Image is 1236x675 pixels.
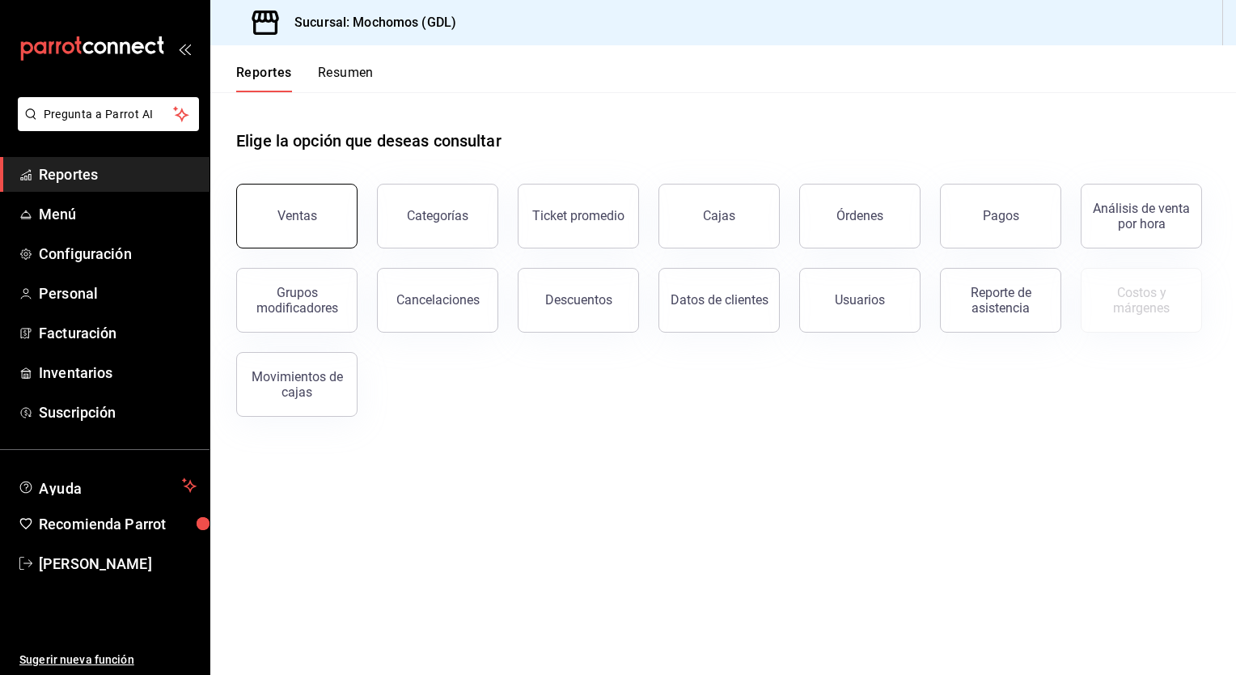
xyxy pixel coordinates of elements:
[178,42,191,55] button: open_drawer_menu
[236,352,358,417] button: Movimientos de cajas
[11,117,199,134] a: Pregunta a Parrot AI
[532,208,624,223] div: Ticket promedio
[1091,285,1192,316] div: Costos y márgenes
[983,208,1019,223] div: Pagos
[236,65,292,81] font: Reportes
[518,268,639,333] button: Descuentos
[703,208,735,223] div: Cajas
[1091,201,1192,231] div: Análisis de venta por hora
[39,404,116,421] font: Suscripción
[39,206,77,223] font: Menú
[277,208,317,223] div: Ventas
[39,285,98,302] font: Personal
[236,184,358,248] button: Ventas
[281,13,456,32] h3: Sucursal: Mochomos (GDL)
[39,325,116,342] font: Facturación
[835,292,885,308] div: Usuarios
[407,208,468,223] div: Categorías
[518,184,639,248] button: Ticket promedio
[396,292,480,308] div: Cancelaciones
[1081,184,1202,248] button: Análisis de venta por hora
[44,106,174,123] span: Pregunta a Parrot AI
[236,65,374,92] div: Pestañas de navegación
[39,516,166,533] font: Recomienda Parrot
[799,184,921,248] button: Órdenes
[39,476,176,495] span: Ayuda
[658,268,780,333] button: Datos de clientes
[950,285,1051,316] div: Reporte de asistencia
[236,268,358,333] button: Grupos modificadores
[1081,268,1202,333] button: Contrata inventarios para ver este reporte
[671,292,768,308] div: Datos de clientes
[318,65,374,92] button: Resumen
[39,555,152,572] font: [PERSON_NAME]
[39,245,132,262] font: Configuración
[236,129,502,153] h1: Elige la opción que deseas consultar
[18,97,199,131] button: Pregunta a Parrot AI
[658,184,780,248] button: Cajas
[940,184,1061,248] button: Pagos
[799,268,921,333] button: Usuarios
[247,369,347,400] div: Movimientos de cajas
[940,268,1061,333] button: Reporte de asistencia
[545,292,612,308] div: Descuentos
[39,166,98,183] font: Reportes
[836,208,883,223] div: Órdenes
[377,184,498,248] button: Categorías
[377,268,498,333] button: Cancelaciones
[247,285,347,316] div: Grupos modificadores
[39,364,112,381] font: Inventarios
[19,653,134,666] font: Sugerir nueva función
